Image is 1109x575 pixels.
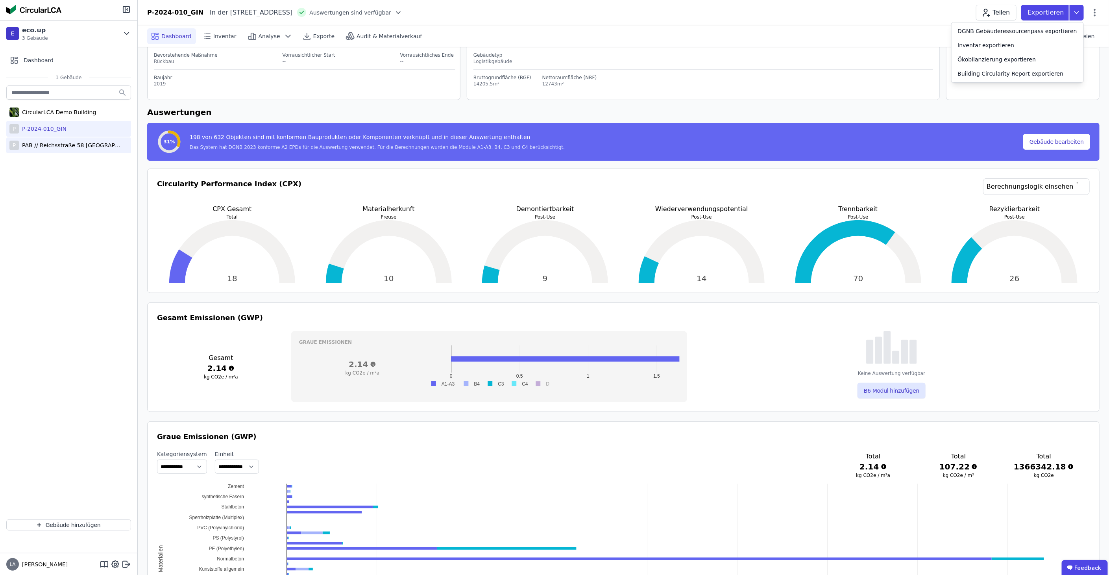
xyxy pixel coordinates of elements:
p: Post-Use [470,214,620,220]
p: Post-Use [627,214,777,220]
h3: 2.14 [843,461,903,472]
div: In der [STREET_ADDRESS] [203,8,292,17]
label: Kategoriensystem [157,450,207,458]
h3: Total [843,452,903,461]
span: 3 Gebäude [22,35,48,41]
span: Auswertungen sind verfügbar [309,9,391,17]
div: Nettoraumfläche (NRF) [542,74,597,81]
h3: Gesamt [157,353,285,363]
h3: kg CO2e [1014,472,1074,479]
div: 2019 [154,81,455,87]
div: Bevorstehende Maßnahme [154,52,218,58]
h3: Total [928,452,989,461]
p: Wiederverwendungspotential [627,204,777,214]
button: Teilen [976,5,1017,20]
a: Berechnungslogik einsehen [983,178,1090,195]
span: Dashboard [24,56,54,64]
span: Exporte [313,32,335,40]
div: CircularLCA Demo Building [19,108,96,116]
span: 3 Gebäude [48,74,90,81]
p: CPX Gesamt [157,204,307,214]
h3: 2.14 [157,363,285,374]
div: Inventar exportieren [958,41,1015,49]
h3: 2.14 [299,359,426,370]
p: Preuse [314,214,464,220]
h3: kg CO2e / m² [928,472,989,479]
img: CircularLCA Demo Building [9,106,19,119]
div: 14205.5m² [473,81,531,87]
span: Inventar [213,32,237,40]
p: Rezyklierbarkeit [939,204,1090,214]
p: Trennbarkeit [783,204,933,214]
p: Exportieren [1028,8,1066,17]
h3: 107.22 [928,461,989,472]
div: Bruttogrundfläche (BGF) [473,74,531,81]
label: Einheit [215,450,259,458]
div: 12743m² [542,81,597,87]
h3: kg CO2e / m²a [157,374,285,380]
div: E [6,27,19,40]
span: [PERSON_NAME] [19,560,68,568]
button: Gebäude bearbeiten [1023,134,1090,150]
h3: kg CO2e / m²a [843,472,903,479]
div: P-2024-010_GIN [19,125,67,133]
div: Ökobilanzierung exportieren [958,56,1036,63]
div: Vorrausichtlicher Start [283,52,335,58]
p: Total [157,214,307,220]
h3: Graue Emissionen [299,339,680,345]
div: Building Circularity Report exportieren [958,70,1064,78]
div: PAB // Reichsstraße 58 [GEOGRAPHIC_DATA] [19,141,121,149]
p: Materialherkunft [314,204,464,214]
h3: kg CO2e / m²a [299,370,426,376]
div: Vorrausichtliches Ende [400,52,454,58]
div: Rückbau [154,58,218,65]
div: P [9,141,19,150]
h3: Graue Emissionen (GWP) [157,431,1090,442]
span: LA [9,562,15,567]
img: empty-state [866,331,917,364]
h6: Auswertungen [147,106,1100,118]
div: P-2024-010_GIN [147,8,203,17]
span: 31% [164,139,175,145]
h3: Total [1014,452,1074,461]
span: Analyse [259,32,280,40]
h3: 1366342.18 [1014,461,1074,472]
button: Gebäude hinzufügen [6,519,131,530]
div: -- [400,58,454,65]
span: Dashboard [161,32,191,40]
h3: Gesamt Emissionen (GWP) [157,312,1090,323]
div: -- [283,58,335,65]
div: eco.up [22,26,48,35]
p: Post-Use [939,214,1090,220]
div: Baujahr [154,74,455,81]
div: Logistikgebäude [473,58,933,65]
img: Concular [6,5,61,14]
span: Audit & Materialverkauf [357,32,422,40]
div: Gebäudetyp [473,52,933,58]
button: B6 Modul hinzufügen [858,383,926,399]
div: Keine Auswertung verfügbar [858,370,925,377]
p: Demontiertbarkeit [470,204,620,214]
div: DGNB Gebäuderessourcenpass exportieren [958,27,1077,35]
h3: Circularity Performance Index (CPX) [157,178,301,204]
div: P [9,124,19,134]
div: 198 von 632 Objekten sind mit konformen Bauprodukten oder Komponenten verknüpft und in dieser Aus... [190,133,565,144]
div: Das System hat DGNB 2023 konforme A2 EPDs für die Auswertung verwendet. Für die Berechnungen wurd... [190,144,565,150]
p: Post-Use [783,214,933,220]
